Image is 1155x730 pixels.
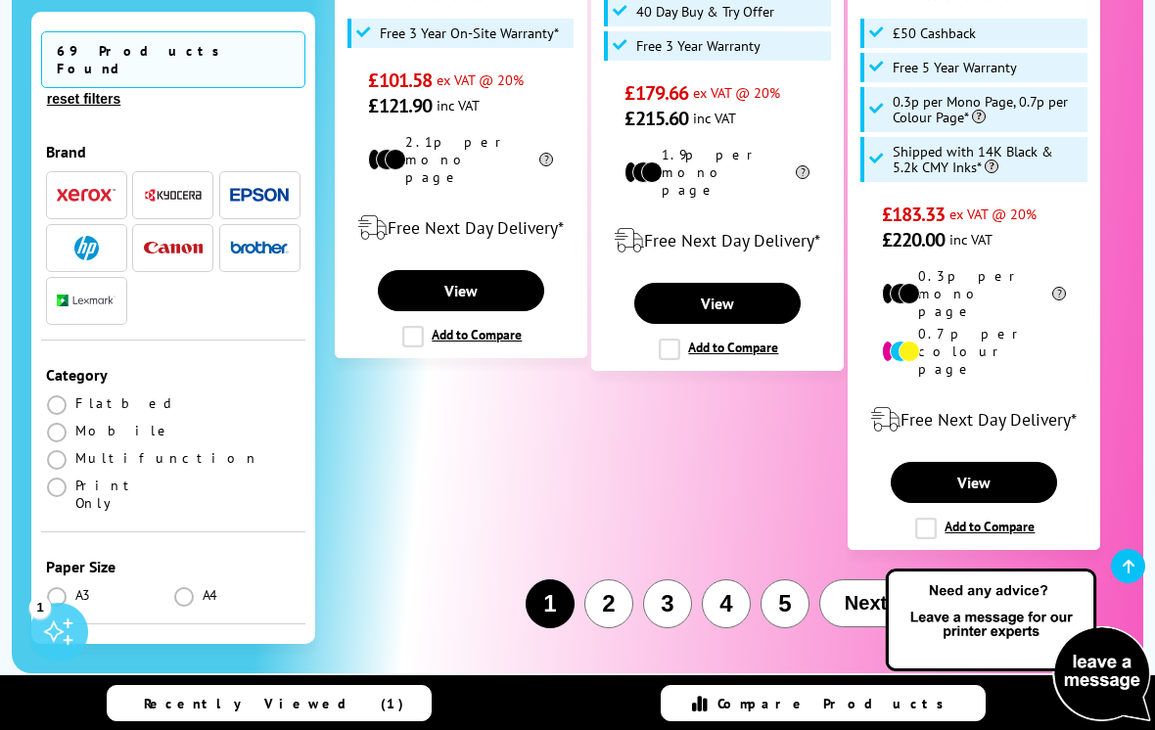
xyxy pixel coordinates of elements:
img: Brother [230,241,289,254]
label: Add to Compare [915,518,1035,539]
label: Add to Compare [659,339,778,360]
span: Free 3 Year Warranty [636,38,761,54]
button: HP [51,235,121,261]
div: Brand [46,142,300,161]
span: Compare Products [717,695,954,712]
span: inc VAT [949,230,993,249]
button: Next [819,579,933,627]
span: Mobile [75,422,172,439]
span: £183.33 [882,202,946,227]
div: Paper Size [46,557,300,576]
button: 2 [584,579,633,628]
span: inc VAT [693,109,736,127]
a: View [634,283,801,324]
img: Xerox [57,188,115,202]
span: Free 3 Year On-Site Warranty* [380,25,559,41]
a: Compare Products [661,685,986,721]
span: A4 [203,586,220,604]
span: ex VAT @ 20% [949,205,1037,223]
div: modal_delivery [602,213,833,268]
li: 2.1p per mono page [368,133,553,186]
span: Print Only [75,477,173,512]
li: 0.3p per mono page [882,267,1067,320]
button: 3 [643,579,692,628]
img: Canon [144,242,203,254]
label: Add to Compare [402,326,522,347]
span: £179.66 [624,80,688,106]
span: Multifunction [75,449,259,467]
span: ex VAT @ 20% [693,83,780,102]
button: reset filters [41,90,126,108]
div: modal_delivery [346,201,577,255]
span: inc VAT [437,96,480,114]
button: Lexmark [51,288,121,314]
button: Brother [224,235,295,261]
img: HP [74,236,99,260]
span: £50 Cashback [893,25,976,41]
li: 1.9p per mono page [624,146,809,199]
span: £215.60 [624,106,688,131]
a: View [891,462,1057,503]
img: Epson [230,188,289,203]
span: A3 [75,586,93,604]
span: 69 Products Found [41,31,305,88]
a: View [378,270,544,311]
span: £121.90 [368,93,432,118]
li: 0.7p per colour page [882,325,1067,378]
span: £101.58 [368,68,432,93]
span: £220.00 [882,227,946,252]
img: Open Live Chat window [881,566,1155,726]
button: 5 [761,579,809,628]
img: Kyocera [144,188,203,203]
span: Next [845,592,887,615]
div: 1 [29,596,51,617]
span: Free 5 Year Warranty [893,60,1017,75]
img: Lexmark [57,295,115,306]
div: modal_delivery [858,392,1089,447]
div: Category [46,365,300,385]
span: Shipped with 14K Black & 5.2k CMY Inks* [893,144,1082,175]
button: Canon [138,235,208,261]
span: ex VAT @ 20% [437,70,524,89]
a: Recently Viewed (1) [107,685,432,721]
button: Kyocera [138,182,208,208]
button: 4 [702,579,751,628]
span: 40 Day Buy & Try Offer [636,4,774,20]
span: 0.3p per Mono Page, 0.7p per Colour Page* [893,94,1082,125]
button: Epson [224,182,295,208]
span: Flatbed [75,394,178,412]
button: Xerox [51,182,121,208]
span: Recently Viewed (1) [144,695,404,712]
